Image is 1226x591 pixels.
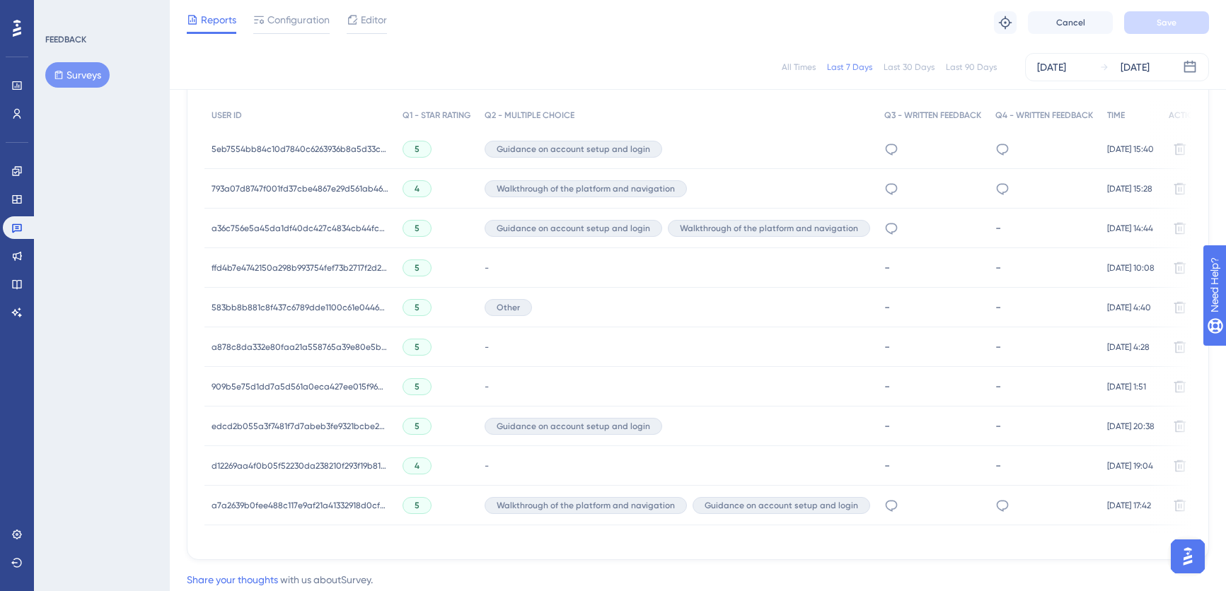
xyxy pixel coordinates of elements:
[884,340,981,353] div: -
[995,300,1093,314] div: -
[212,223,388,234] span: a36c756e5a45da1df40dc427c4834cb44fcb18e1dcd3c734f72d358c3800d1b0
[884,419,981,433] div: -
[827,62,872,73] div: Last 7 Days
[201,11,236,28] span: Reports
[1157,17,1176,28] span: Save
[884,110,981,121] span: Q3 - WRITTEN FEEDBACK
[1107,144,1154,155] span: [DATE] 15:40
[485,381,489,392] span: -
[884,380,981,393] div: -
[415,223,420,234] span: 5
[267,11,330,28] span: Configuration
[212,381,388,392] span: 909b5e75d1dd7a5d561a0eca427ee015f96a6f862335173a0ef6df3b5e6fa38c
[212,302,388,313] span: 583bb8b881c8f437c6789dde1100c61e04464d388f96988d7b55a69ca235004d
[497,144,650,155] span: Guidance on account setup and login
[1167,535,1209,578] iframe: UserGuiding AI Assistant Launcher
[1107,381,1146,392] span: [DATE] 1:51
[497,223,650,234] span: Guidance on account setup and login
[485,460,489,472] span: -
[415,381,420,392] span: 5
[1107,341,1150,353] span: [DATE] 4:28
[782,62,816,73] div: All Times
[415,302,420,313] span: 5
[680,223,858,234] span: Walkthrough of the platform and navigation
[45,62,110,88] button: Surveys
[485,341,489,353] span: -
[1169,110,1200,121] span: ACTION
[212,110,242,121] span: USER ID
[415,421,420,432] span: 5
[415,460,420,472] span: 4
[187,574,278,585] a: Share your thoughts
[212,144,388,155] span: 5eb7554bb84c10d7840c6263936b8a5d33c4e61ab4b743253f70261cf08b1ea5
[1107,302,1151,313] span: [DATE] 4:40
[1107,183,1152,194] span: [DATE] 15:28
[415,144,420,155] span: 5
[1037,59,1066,76] div: [DATE]
[497,421,650,432] span: Guidance on account setup and login
[995,221,1093,235] div: -
[1121,59,1150,76] div: [DATE]
[212,341,388,353] span: a878c8da332e80faa21a558765a39e80e5baec699b344bf35e391e1717d3555a
[361,11,387,28] span: Editor
[995,340,1093,353] div: -
[415,183,420,194] span: 4
[995,419,1093,433] div: -
[884,62,935,73] div: Last 30 Days
[212,500,388,511] span: a7a2639b0fee488c117e9af21a41332918d0cfd779cbcb7a4e5f10b257878c93
[946,62,997,73] div: Last 90 Days
[497,183,675,194] span: Walkthrough of the platform and navigation
[415,262,420,274] span: 5
[415,341,420,353] span: 5
[497,500,675,511] span: Walkthrough of the platform and navigation
[1107,110,1125,121] span: TIME
[33,4,88,21] span: Need Help?
[884,459,981,472] div: -
[995,261,1093,274] div: -
[995,380,1093,393] div: -
[1107,500,1151,511] span: [DATE] 17:42
[403,110,470,121] span: Q1 - STAR RATING
[212,183,388,194] span: 793a07d8747f001fd37cbe4867e29d561ab46c07da259f0d9f608111c42c2fec
[212,421,388,432] span: edcd2b055a3f7481f7d7abeb3fe9321bcbe2b80fbd7b8f7b5c896e47bccfc468
[995,110,1093,121] span: Q4 - WRITTEN FEEDBACK
[485,110,574,121] span: Q2 - MULTIPLE CHOICE
[884,261,981,274] div: -
[995,459,1093,472] div: -
[212,460,388,472] span: d12269aa4f0b05f52230da238210f293f19b8132ae1aed26b49d7f89c6da9f18
[1056,17,1085,28] span: Cancel
[415,500,420,511] span: 5
[705,500,858,511] span: Guidance on account setup and login
[884,300,981,314] div: -
[1107,262,1155,274] span: [DATE] 10:08
[1107,421,1155,432] span: [DATE] 20:38
[485,262,489,274] span: -
[1124,11,1209,34] button: Save
[212,262,388,274] span: ffd4b7e4742150a298b993754fef73b2717f2d244ce75162c79d2d6a8e5c6f72
[187,571,373,588] div: with us about Survey .
[1028,11,1113,34] button: Cancel
[1107,223,1153,234] span: [DATE] 14:44
[497,302,520,313] span: Other
[45,34,86,45] div: FEEDBACK
[1107,460,1153,472] span: [DATE] 19:04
